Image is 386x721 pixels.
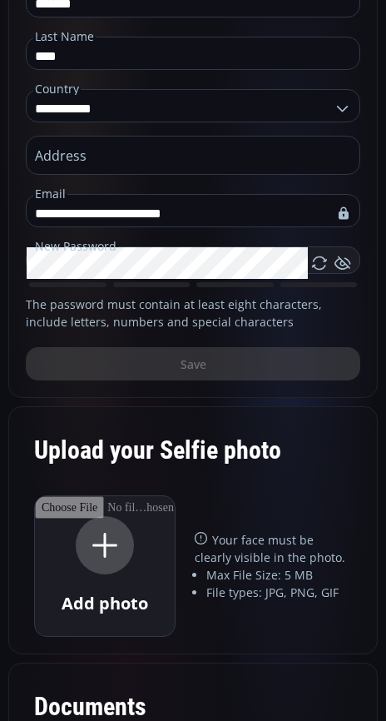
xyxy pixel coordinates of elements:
li: Max File Size: 5 MB [206,566,352,584]
p: Your face must be clearly visible in the photo. [195,531,352,566]
div: Upload your Selfie photo [34,424,352,495]
li: File types: JPG, PNG, GIF [206,584,352,601]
